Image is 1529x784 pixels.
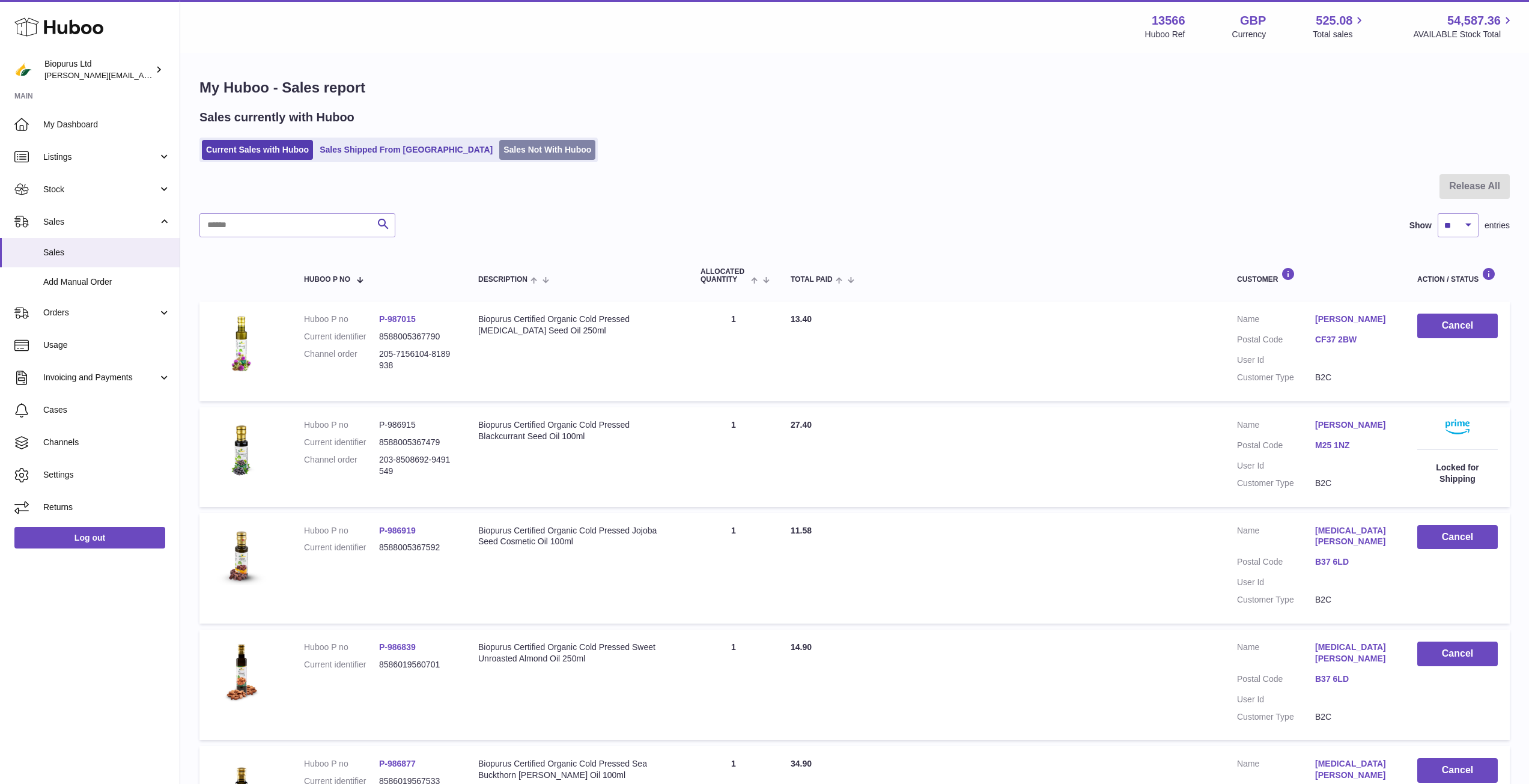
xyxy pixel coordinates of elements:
div: Biopurus Ltd [44,58,153,81]
span: My Dashboard [43,119,171,130]
dt: Customer Type [1237,594,1315,606]
span: Returns [43,502,171,513]
dt: Channel order [304,454,379,477]
td: 1 [689,407,779,507]
td: 1 [689,630,779,740]
div: Biopurus Certified Organic Cold Pressed Sea Buckthorn [PERSON_NAME] Oil 100ml [478,758,676,781]
dt: Postal Code [1237,334,1315,348]
span: Channels [43,437,171,448]
a: Current Sales with Huboo [202,140,313,160]
dt: User Id [1237,354,1315,366]
dt: User Id [1237,577,1315,588]
dt: Name [1237,642,1315,667]
img: 135661717143592.jpg [211,419,272,479]
button: Cancel [1417,758,1498,783]
span: 11.58 [791,526,812,535]
span: Total sales [1313,29,1366,40]
dd: P-986915 [379,419,454,431]
a: [MEDICAL_DATA][PERSON_NAME] [1315,525,1393,548]
img: 135661717148042.jpeg [211,642,272,702]
span: Orders [43,307,158,318]
dt: Huboo P no [304,525,379,536]
a: M25 1NZ [1315,440,1393,451]
a: CF37 2BW [1315,334,1393,345]
img: peter@biopurus.co.uk [14,61,32,79]
span: 14.90 [791,642,812,652]
dt: Customer Type [1237,478,1315,489]
td: 1 [689,513,779,624]
span: 54,587.36 [1447,13,1501,29]
dd: 8588005367592 [379,542,454,553]
span: [PERSON_NAME][EMAIL_ADDRESS][DOMAIN_NAME] [44,70,241,80]
dt: Postal Code [1237,440,1315,454]
div: Customer [1237,267,1393,284]
a: Sales Shipped From [GEOGRAPHIC_DATA] [315,140,497,160]
span: AVAILABLE Stock Total [1413,29,1515,40]
button: Cancel [1417,314,1498,338]
span: Usage [43,339,171,351]
div: Biopurus Certified Organic Cold Pressed Blackcurrant Seed Oil 100ml [478,419,676,442]
dt: User Id [1237,694,1315,705]
a: P-986839 [379,642,416,652]
div: Action / Status [1417,267,1498,284]
dd: B2C [1315,372,1393,383]
dd: 8588005367479 [379,437,454,448]
a: P-987015 [379,314,416,324]
button: Cancel [1417,525,1498,550]
button: Cancel [1417,642,1498,666]
dt: Current identifier [304,331,379,342]
label: Show [1409,220,1432,231]
div: Biopurus Certified Organic Cold Pressed Sweet Unroasted Almond Oil 250ml [478,642,676,664]
dt: Huboo P no [304,314,379,325]
a: [MEDICAL_DATA][PERSON_NAME] [1315,642,1393,664]
dt: Huboo P no [304,642,379,653]
dd: B2C [1315,594,1393,606]
a: 525.08 Total sales [1313,13,1366,40]
div: Biopurus Certified Organic Cold Pressed Jojoba Seed Cosmetic Oil 100ml [478,525,676,548]
div: Biopurus Certified Organic Cold Pressed [MEDICAL_DATA] Seed Oil 250ml [478,314,676,336]
a: Sales Not With Huboo [499,140,595,160]
td: 1 [689,302,779,401]
a: [PERSON_NAME] [1315,419,1393,431]
dd: 8588005367790 [379,331,454,342]
dd: 8586019560701 [379,659,454,670]
h2: Sales currently with Huboo [199,109,354,126]
dt: Postal Code [1237,673,1315,688]
span: Cases [43,404,171,416]
dt: Name [1237,314,1315,328]
a: P-986877 [379,759,416,768]
strong: GBP [1240,13,1266,29]
dt: Current identifier [304,542,379,553]
strong: 13566 [1152,13,1185,29]
span: Total paid [791,276,833,284]
span: Sales [43,216,158,228]
dd: B2C [1315,478,1393,489]
dt: Huboo P no [304,758,379,770]
span: 27.40 [791,420,812,430]
span: Invoicing and Payments [43,372,158,383]
span: Huboo P no [304,276,350,284]
dt: Customer Type [1237,711,1315,723]
dt: Customer Type [1237,372,1315,383]
span: Listings [43,151,158,163]
h1: My Huboo - Sales report [199,78,1510,97]
dd: B2C [1315,711,1393,723]
dt: Channel order [304,348,379,371]
span: 525.08 [1316,13,1352,29]
span: Stock [43,184,158,195]
a: B37 6LD [1315,673,1393,685]
dt: Name [1237,419,1315,434]
dt: Current identifier [304,659,379,670]
span: Settings [43,469,171,481]
a: P-986919 [379,526,416,535]
span: Add Manual Order [43,276,171,288]
a: B37 6LD [1315,556,1393,568]
dt: Name [1237,525,1315,551]
dt: Current identifier [304,437,379,448]
a: Log out [14,527,165,548]
img: 135661716982891.png [211,314,272,374]
span: 34.90 [791,759,812,768]
span: Description [478,276,527,284]
span: entries [1485,220,1510,231]
a: [PERSON_NAME] [1315,314,1393,325]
